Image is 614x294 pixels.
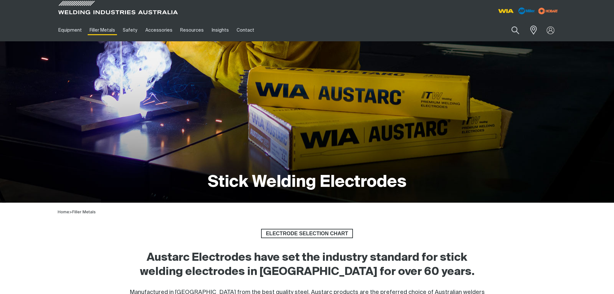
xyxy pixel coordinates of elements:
a: Filler Metals [86,19,119,41]
nav: Main [54,19,434,41]
a: Contact [233,19,258,41]
button: Search products [504,23,526,38]
a: Insights [208,19,232,41]
a: Equipment [54,19,86,41]
span: ELECTRODE SELECTION CHART [262,229,352,238]
span: > [69,210,72,214]
a: ELECTRODE SELECTION CHART [261,229,353,238]
a: Accessories [141,19,176,41]
a: Safety [119,19,141,41]
h2: Austarc Electrodes have set the industry standard for stick welding electrodes in [GEOGRAPHIC_DAT... [125,251,489,279]
input: Product name or item number... [496,23,526,38]
span: Home [58,210,69,214]
a: Resources [176,19,208,41]
a: Home [58,209,69,214]
h1: Stick Welding Electrodes [208,172,406,193]
a: Filler Metals [72,210,96,214]
img: miller [536,6,560,16]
